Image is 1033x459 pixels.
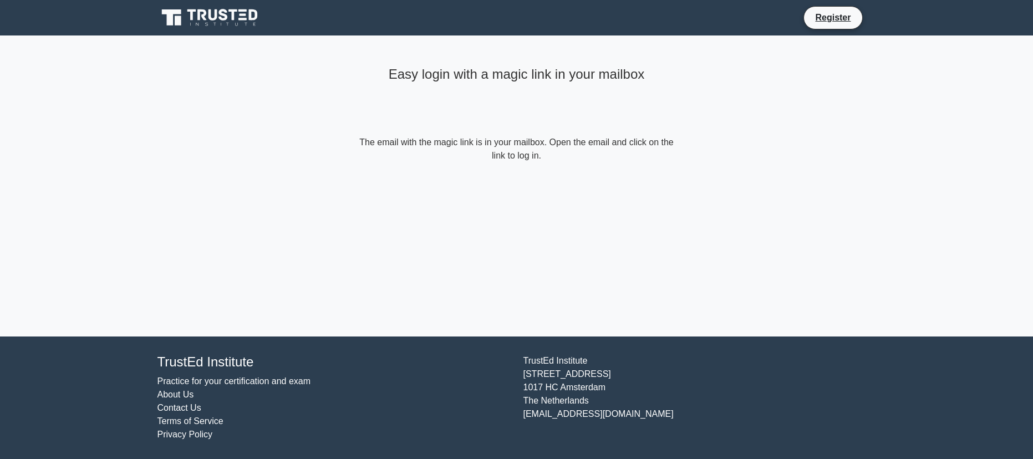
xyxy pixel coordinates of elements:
[157,416,223,426] a: Terms of Service
[808,11,857,24] a: Register
[157,376,311,386] a: Practice for your certification and exam
[157,430,213,439] a: Privacy Policy
[157,354,510,370] h4: TrustEd Institute
[517,354,883,441] div: TrustEd Institute [STREET_ADDRESS] 1017 HC Amsterdam The Netherlands [EMAIL_ADDRESS][DOMAIN_NAME]
[157,403,201,412] a: Contact Us
[157,390,194,399] a: About Us
[357,136,676,162] form: The email with the magic link is in your mailbox. Open the email and click on the link to log in.
[357,67,676,83] h4: Easy login with a magic link in your mailbox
